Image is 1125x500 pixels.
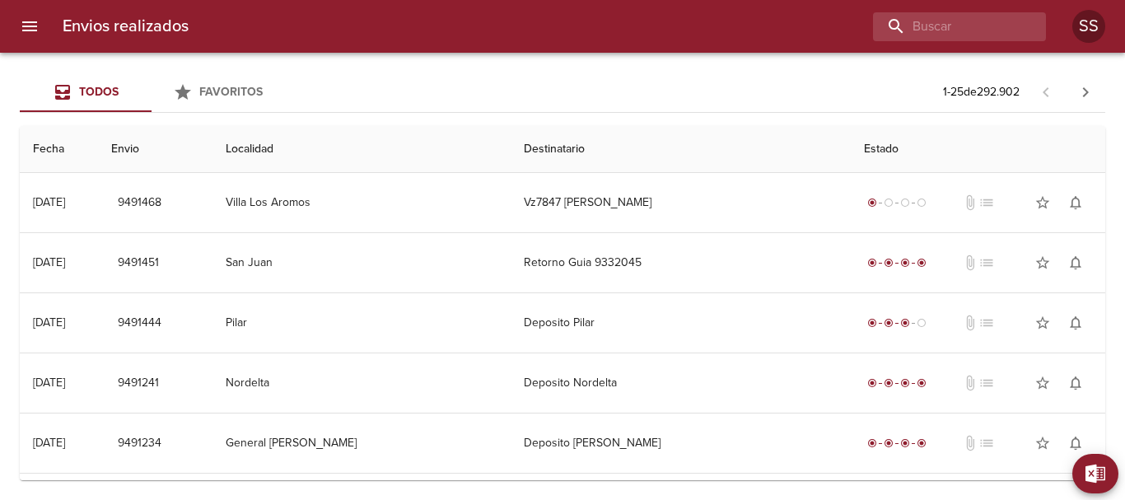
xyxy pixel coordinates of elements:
span: 9491241 [118,373,159,394]
button: Agregar a favoritos [1026,246,1059,279]
span: radio_button_checked [884,438,894,448]
div: Entregado [864,435,930,451]
span: radio_button_checked [867,438,877,448]
th: Localidad [212,126,510,173]
span: radio_button_checked [884,258,894,268]
span: star_border [1034,315,1051,331]
div: En viaje [864,315,930,331]
td: Deposito Pilar [511,293,851,353]
input: buscar [873,12,1018,41]
span: notifications_none [1067,315,1084,331]
td: San Juan [212,233,510,292]
span: Pagina siguiente [1066,72,1105,112]
span: 9491444 [118,313,161,334]
span: 9491451 [118,253,159,273]
span: star_border [1034,255,1051,271]
span: radio_button_checked [867,258,877,268]
span: radio_button_checked [867,198,877,208]
span: radio_button_checked [884,318,894,328]
span: notifications_none [1067,255,1084,271]
button: Activar notificaciones [1059,427,1092,460]
span: No tiene documentos adjuntos [962,315,978,331]
span: No tiene pedido asociado [978,194,995,211]
button: Agregar a favoritos [1026,427,1059,460]
span: notifications_none [1067,375,1084,391]
span: radio_button_checked [884,378,894,388]
button: menu [10,7,49,46]
button: Exportar Excel [1072,454,1118,493]
span: No tiene pedido asociado [978,255,995,271]
td: Nordelta [212,353,510,413]
div: Tabs Envios [20,72,283,112]
span: notifications_none [1067,435,1084,451]
button: Activar notificaciones [1059,186,1092,219]
span: radio_button_checked [917,378,927,388]
span: star_border [1034,435,1051,451]
button: 9491468 [111,188,168,218]
span: radio_button_checked [900,318,910,328]
span: 9491234 [118,433,161,454]
span: radio_button_unchecked [917,198,927,208]
span: radio_button_unchecked [900,198,910,208]
span: No tiene documentos adjuntos [962,194,978,211]
div: Entregado [864,375,930,391]
td: Pilar [212,293,510,353]
div: [DATE] [33,376,65,390]
h6: Envios realizados [63,13,189,40]
td: Retorno Guia 9332045 [511,233,851,292]
button: Activar notificaciones [1059,306,1092,339]
td: Villa Los Aromos [212,173,510,232]
span: No tiene pedido asociado [978,315,995,331]
span: star_border [1034,375,1051,391]
button: Activar notificaciones [1059,367,1092,400]
span: notifications_none [1067,194,1084,211]
span: radio_button_checked [900,438,910,448]
div: Generado [864,194,930,211]
button: 9491444 [111,308,168,339]
span: No tiene pedido asociado [978,435,995,451]
button: 9491451 [111,248,166,278]
div: SS [1072,10,1105,43]
span: radio_button_checked [900,258,910,268]
span: 9491468 [118,193,161,213]
button: Agregar a favoritos [1026,306,1059,339]
td: Deposito Nordelta [511,353,851,413]
span: Todos [79,85,119,99]
button: Activar notificaciones [1059,246,1092,279]
td: Deposito [PERSON_NAME] [511,414,851,473]
th: Envio [98,126,213,173]
span: radio_button_checked [867,378,877,388]
span: radio_button_checked [867,318,877,328]
div: [DATE] [33,436,65,450]
span: radio_button_unchecked [884,198,894,208]
button: Agregar a favoritos [1026,186,1059,219]
div: Entregado [864,255,930,271]
div: [DATE] [33,195,65,209]
th: Fecha [20,126,98,173]
th: Destinatario [511,126,851,173]
div: Abrir información de usuario [1072,10,1105,43]
button: 9491241 [111,368,166,399]
p: 1 - 25 de 292.902 [943,84,1020,100]
span: Pagina anterior [1026,83,1066,100]
div: [DATE] [33,315,65,329]
span: No tiene documentos adjuntos [962,255,978,271]
span: radio_button_checked [900,378,910,388]
span: radio_button_checked [917,438,927,448]
td: General [PERSON_NAME] [212,414,510,473]
button: Agregar a favoritos [1026,367,1059,400]
span: Favoritos [199,85,263,99]
span: No tiene documentos adjuntos [962,375,978,391]
button: 9491234 [111,428,168,459]
td: Vz7847 [PERSON_NAME] [511,173,851,232]
span: star_border [1034,194,1051,211]
span: radio_button_unchecked [917,318,927,328]
span: No tiene pedido asociado [978,375,995,391]
span: radio_button_checked [917,258,927,268]
th: Estado [851,126,1105,173]
span: No tiene documentos adjuntos [962,435,978,451]
div: [DATE] [33,255,65,269]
